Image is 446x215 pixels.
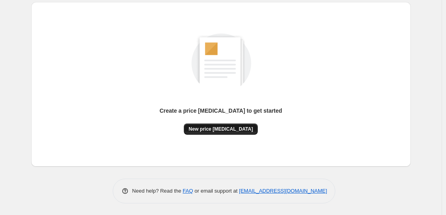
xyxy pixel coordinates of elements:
[132,188,183,194] span: Need help? Read the
[239,188,327,194] a: [EMAIL_ADDRESS][DOMAIN_NAME]
[183,188,193,194] a: FAQ
[189,126,253,132] span: New price [MEDICAL_DATA]
[193,188,239,194] span: or email support at
[184,123,258,135] button: New price [MEDICAL_DATA]
[159,107,282,115] p: Create a price [MEDICAL_DATA] to get started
